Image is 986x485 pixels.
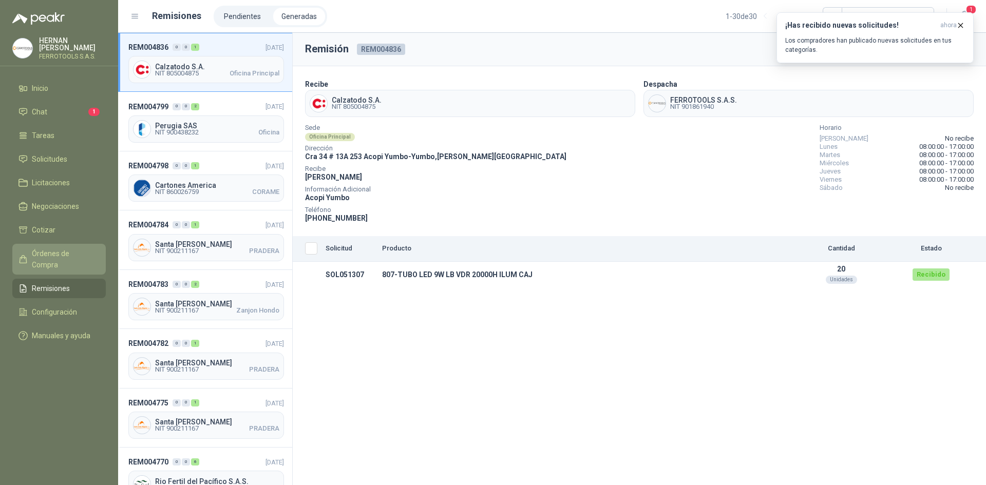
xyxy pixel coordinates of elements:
[893,236,970,262] th: Estado
[919,143,974,151] span: 08:00:00 - 17:00:00
[321,236,378,262] th: Solicitud
[293,236,321,262] th: Seleccionar/deseleccionar
[305,193,350,202] span: Acopi Yumbo
[118,329,292,388] a: REM004782001[DATE] Company LogoSanta [PERSON_NAME]NIT 900211167PRADERA
[919,159,974,167] span: 08:00:00 - 17:00:00
[266,162,284,170] span: [DATE]
[155,366,199,373] span: NIT 900211167
[173,221,181,228] div: 0
[12,126,106,145] a: Tareas
[134,358,150,375] img: Company Logo
[332,96,382,104] span: Calzatodo S.A.
[273,8,325,25] li: Generadas
[332,104,382,110] span: NIT 805004875
[155,307,199,314] span: NIT 900211167
[173,44,181,51] div: 0
[12,79,106,98] a: Inicio
[88,108,100,116] span: 1
[919,176,974,184] span: 08:00:00 - 17:00:00
[152,9,201,23] h1: Remisiones
[118,389,292,448] a: REM004775001[DATE] Company LogoSanta [PERSON_NAME]NIT 900211167PRADERA
[173,162,181,169] div: 0
[182,103,190,110] div: 0
[305,125,566,130] span: Sede
[945,184,974,192] span: No recibe
[12,326,106,345] a: Manuales y ayuda
[945,134,974,143] span: No recibe
[893,262,970,288] td: Recibido
[305,207,566,212] span: Teléfono
[191,458,199,465] div: 6
[321,262,378,288] td: SOL051307
[134,239,150,256] img: Company Logo
[12,302,106,322] a: Configuración
[155,425,199,432] span: NIT 900211167
[258,129,279,135] span: Oficina
[12,149,106,169] a: Solicitudes
[820,143,838,151] span: Lunes
[266,340,284,347] span: [DATE]
[12,197,106,216] a: Negociaciones
[12,279,106,298] a: Remisiones
[919,151,974,159] span: 08:00:00 - 17:00:00
[173,103,181,110] div: 0
[794,265,888,273] p: 20
[305,187,566,192] span: Información Adicional
[13,38,32,58] img: Company Logo
[128,456,168,468] span: REM004770
[32,177,70,188] span: Licitaciones
[134,61,150,78] img: Company Logo
[820,176,842,184] span: Viernes
[216,8,269,25] a: Pendientes
[785,36,965,54] p: Los compradores han publicado nuevas solicitudes en tus categorías.
[643,80,677,88] b: Despacha
[955,7,974,26] button: 1
[378,236,790,262] th: Producto
[118,270,292,329] a: REM004783002[DATE] Company LogoSanta [PERSON_NAME]NIT 900211167Zanjon Hondo
[155,122,279,129] span: Perugia SAS
[12,244,106,275] a: Órdenes de Compra
[305,133,355,141] div: Oficina Principal
[134,417,150,434] img: Company Logo
[155,70,199,76] span: NIT 805004875
[118,210,292,269] a: REM004784001[DATE] Company LogoSanta [PERSON_NAME]NIT 900211167PRADERA
[249,366,279,373] span: PRADERA
[191,340,199,347] div: 1
[357,44,405,55] span: REM004836
[305,80,328,88] b: Recibe
[32,330,90,341] span: Manuales y ayuda
[32,248,96,270] span: Órdenes de Compra
[182,221,190,228] div: 0
[155,182,279,189] span: Cartones America
[820,167,841,176] span: Jueves
[919,167,974,176] span: 08:00:00 - 17:00:00
[820,134,868,143] span: [PERSON_NAME]
[155,189,199,195] span: NIT 860026759
[12,220,106,240] a: Cotizar
[670,104,737,110] span: NIT 901861940
[134,298,150,315] img: Company Logo
[965,5,977,14] span: 1
[249,425,279,432] span: PRADERA
[12,173,106,192] a: Licitaciones
[118,92,292,151] a: REM004799002[DATE] Company LogoPerugia SASNIT 900438232Oficina
[118,151,292,210] a: REM004798001[DATE] Company LogoCartones AmericaNIT 860026759CORAME
[191,162,199,169] div: 1
[182,458,190,465] div: 0
[155,248,199,254] span: NIT 900211167
[266,44,284,51] span: [DATE]
[32,201,79,212] span: Negociaciones
[173,340,181,347] div: 0
[32,306,77,318] span: Configuración
[134,121,150,138] img: Company Logo
[12,12,65,25] img: Logo peakr
[32,83,48,94] span: Inicio
[173,399,181,406] div: 0
[182,44,190,51] div: 0
[128,219,168,230] span: REM004784
[940,21,957,30] span: ahora
[182,340,190,347] div: 0
[134,180,150,197] img: Company Logo
[305,214,368,222] span: [PHONE_NUMBER]
[32,283,70,294] span: Remisiones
